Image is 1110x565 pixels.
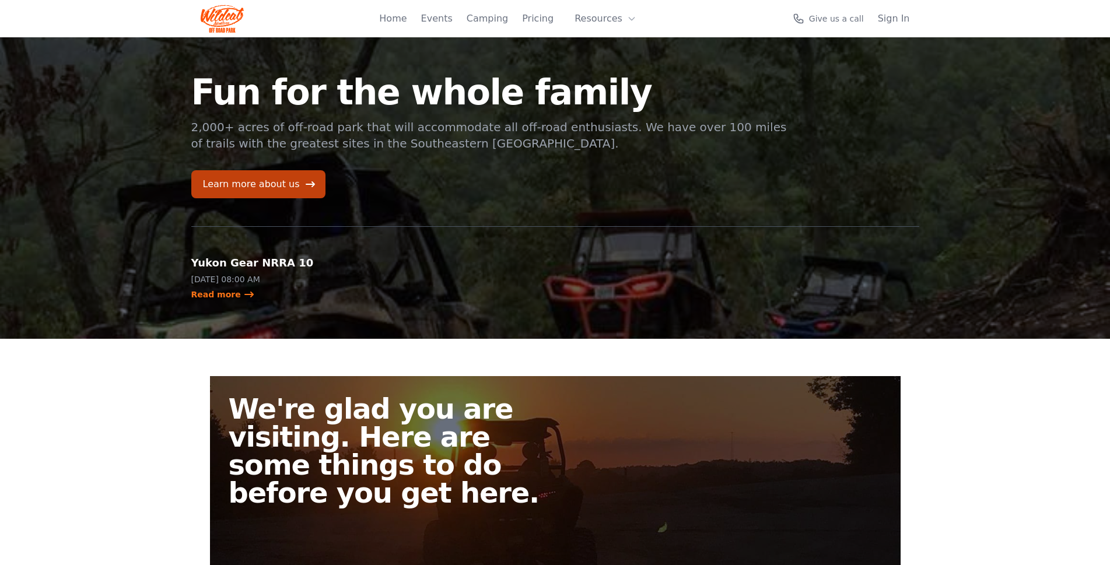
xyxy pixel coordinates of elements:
a: Read more [191,289,255,300]
a: Pricing [522,12,554,26]
a: Learn more about us [191,170,325,198]
h2: Yukon Gear NRRA 10 [191,255,359,271]
p: 2,000+ acres of off-road park that will accommodate all off-road enthusiasts. We have over 100 mi... [191,119,789,152]
h1: Fun for the whole family [191,75,789,110]
a: Home [379,12,407,26]
a: Sign In [878,12,910,26]
p: [DATE] 08:00 AM [191,273,359,285]
img: Wildcat Logo [201,5,244,33]
button: Resources [568,7,643,30]
h2: We're glad you are visiting. Here are some things to do before you get here. [229,395,565,507]
a: Events [421,12,453,26]
span: Give us a call [809,13,864,24]
a: Camping [467,12,508,26]
a: Give us a call [793,13,864,24]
